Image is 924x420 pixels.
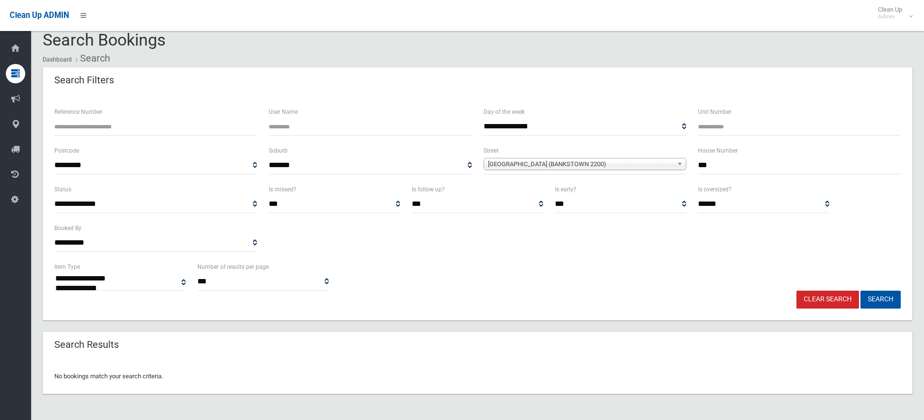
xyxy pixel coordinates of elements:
span: Clean Up ADMIN [10,11,69,20]
header: Search Filters [43,71,126,90]
header: Search Results [43,335,130,354]
label: Day of the week [484,107,525,117]
label: Postcode [54,145,79,156]
li: Search [73,49,110,67]
span: Clean Up [873,6,912,20]
button: Search [860,291,901,309]
label: House Number [698,145,738,156]
label: Suburb [269,145,288,156]
label: Is follow up? [412,184,445,195]
a: Dashboard [43,56,72,63]
label: Status [54,184,71,195]
label: Is missed? [269,184,296,195]
div: No bookings match your search criteria. [43,359,912,394]
label: User Name [269,107,298,117]
label: Unit Number [698,107,731,117]
label: Number of results per page [197,262,269,272]
span: Search Bookings [43,30,166,49]
label: Booked By [54,223,81,233]
a: Clear Search [796,291,859,309]
span: [GEOGRAPHIC_DATA] (BANKSTOWN 2200) [488,158,673,170]
small: Admin [878,13,902,20]
label: Street [484,145,499,156]
label: Is early? [555,184,576,195]
label: Is oversized? [698,184,731,195]
label: Item Type [54,262,80,272]
label: Reference Number [54,107,102,117]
